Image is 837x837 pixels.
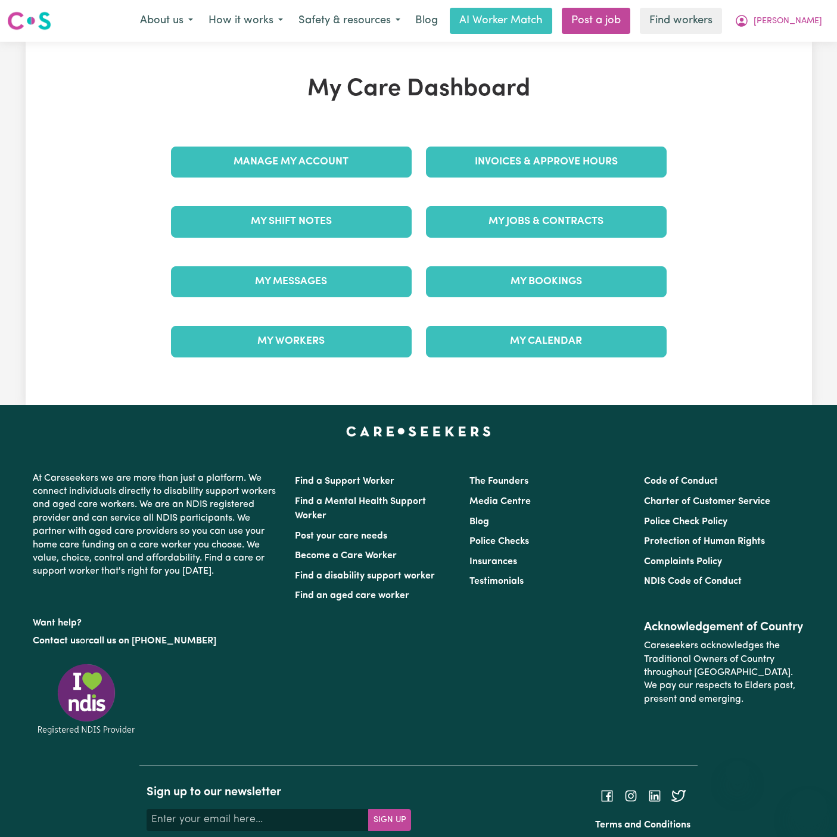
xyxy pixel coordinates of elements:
a: Insurances [469,557,517,567]
a: AI Worker Match [450,8,552,34]
a: Find a Support Worker [295,477,394,486]
a: Complaints Policy [644,557,722,567]
a: Careseekers logo [7,7,51,35]
a: Follow Careseekers on LinkedIn [648,791,662,800]
p: Want help? [33,612,281,630]
a: Code of Conduct [644,477,718,486]
span: [PERSON_NAME] [754,15,822,28]
input: Enter your email here... [147,809,369,830]
img: Registered NDIS provider [33,662,140,736]
p: or [33,630,281,652]
a: Blog [469,517,489,527]
a: My Workers [171,326,412,357]
a: Police Checks [469,537,529,546]
a: Post a job [562,8,630,34]
a: Become a Care Worker [295,551,397,561]
a: Post your care needs [295,531,387,541]
button: My Account [727,8,830,33]
a: Follow Careseekers on Facebook [600,791,614,800]
a: My Shift Notes [171,206,412,237]
a: NDIS Code of Conduct [644,577,742,586]
a: Find a Mental Health Support Worker [295,497,426,521]
a: Find an aged care worker [295,591,409,600]
a: Follow Careseekers on Twitter [671,791,686,800]
a: My Calendar [426,326,667,357]
a: Invoices & Approve Hours [426,147,667,178]
iframe: Close message [726,761,749,785]
a: Find workers [640,8,722,34]
a: Media Centre [469,497,531,506]
a: Careseekers home page [346,427,491,436]
h2: Acknowledgement of Country [644,620,804,634]
a: Follow Careseekers on Instagram [624,791,638,800]
p: Careseekers acknowledges the Traditional Owners of Country throughout [GEOGRAPHIC_DATA]. We pay o... [644,634,804,711]
a: Find a disability support worker [295,571,435,581]
img: Careseekers logo [7,10,51,32]
iframe: Button to launch messaging window [789,789,827,827]
a: My Bookings [426,266,667,297]
a: Charter of Customer Service [644,497,770,506]
a: My Jobs & Contracts [426,206,667,237]
button: Safety & resources [291,8,408,33]
button: Subscribe [368,809,411,830]
button: About us [132,8,201,33]
a: Manage My Account [171,147,412,178]
a: The Founders [469,477,528,486]
h2: Sign up to our newsletter [147,785,411,799]
a: call us on [PHONE_NUMBER] [89,636,216,646]
a: Contact us [33,636,80,646]
button: How it works [201,8,291,33]
a: Terms and Conditions [595,820,690,830]
p: At Careseekers we are more than just a platform. We connect individuals directly to disability su... [33,467,281,583]
a: Protection of Human Rights [644,537,765,546]
a: My Messages [171,266,412,297]
a: Blog [408,8,445,34]
a: Testimonials [469,577,524,586]
h1: My Care Dashboard [164,75,674,104]
a: Police Check Policy [644,517,727,527]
